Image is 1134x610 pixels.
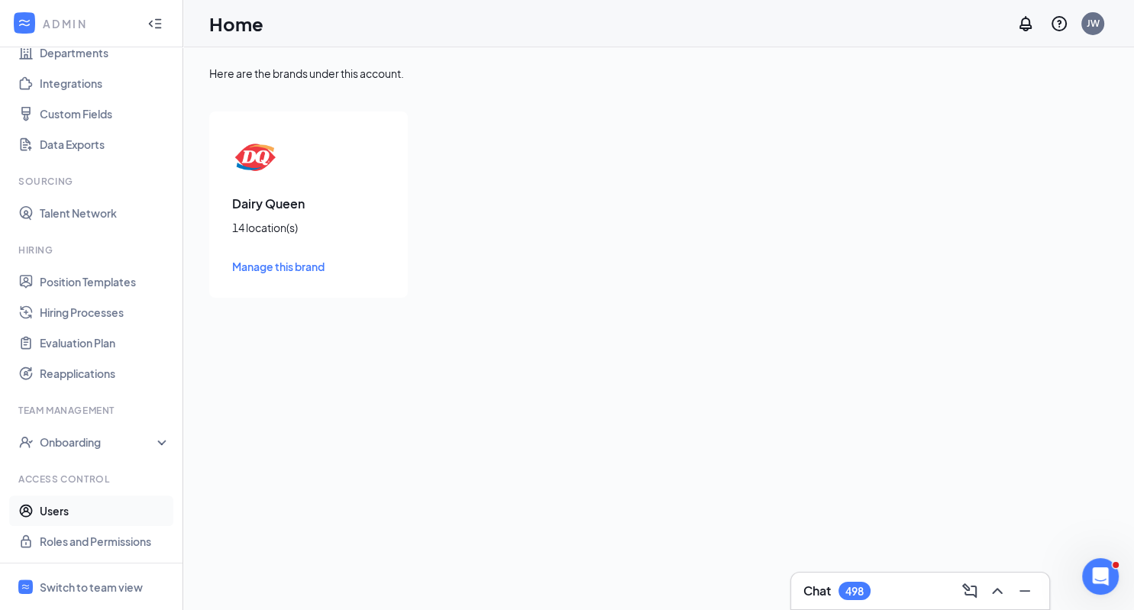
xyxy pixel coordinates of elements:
[40,129,170,160] a: Data Exports
[40,526,170,557] a: Roles and Permissions
[209,11,263,37] h1: Home
[18,244,167,257] div: Hiring
[232,260,325,273] span: Manage this brand
[232,195,385,212] h3: Dairy Queen
[40,358,170,389] a: Reapplications
[40,434,157,450] div: Onboarding
[845,585,864,598] div: 498
[232,220,385,235] div: 14 location(s)
[1087,17,1100,30] div: JW
[18,473,167,486] div: Access control
[209,66,1108,81] div: Here are the brands under this account.
[40,495,170,526] a: Users
[40,98,170,129] a: Custom Fields
[985,579,1010,603] button: ChevronUp
[18,434,34,450] svg: UserCheck
[17,15,32,31] svg: WorkstreamLogo
[1013,579,1037,603] button: Minimize
[40,297,170,328] a: Hiring Processes
[40,266,170,297] a: Position Templates
[40,198,170,228] a: Talent Network
[43,16,134,31] div: ADMIN
[1050,15,1068,33] svg: QuestionInfo
[803,583,831,599] h3: Chat
[232,134,278,180] img: Dairy Queen logo
[1016,582,1034,600] svg: Minimize
[40,68,170,98] a: Integrations
[961,582,979,600] svg: ComposeMessage
[147,16,163,31] svg: Collapse
[18,404,167,417] div: Team Management
[1082,558,1119,595] iframe: Intercom live chat
[40,579,143,595] div: Switch to team view
[18,175,167,188] div: Sourcing
[1016,15,1035,33] svg: Notifications
[958,579,982,603] button: ComposeMessage
[40,328,170,358] a: Evaluation Plan
[40,37,170,68] a: Departments
[21,582,31,592] svg: WorkstreamLogo
[988,582,1006,600] svg: ChevronUp
[232,258,385,275] a: Manage this brand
